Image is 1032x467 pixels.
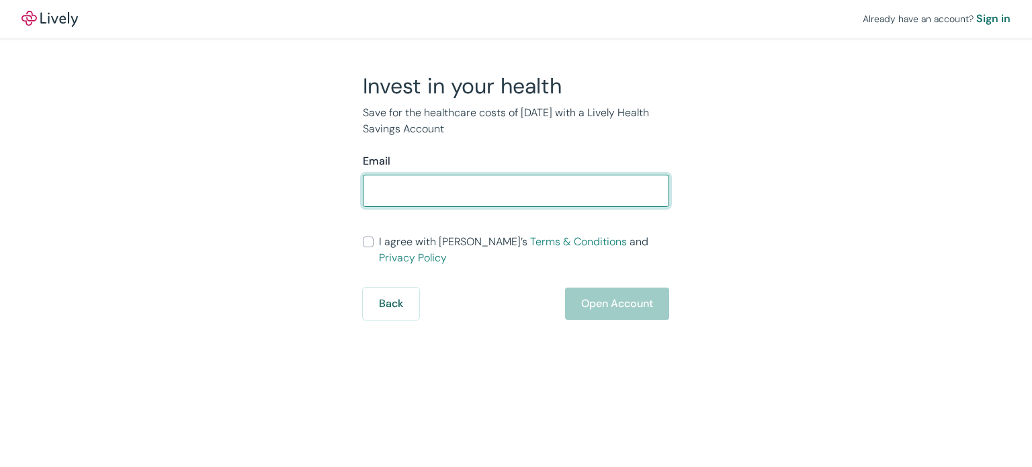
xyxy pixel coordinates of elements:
div: Already have an account? [863,11,1010,27]
a: Sign in [976,11,1010,27]
a: Privacy Policy [379,251,447,265]
h2: Invest in your health [363,73,669,99]
button: Back [363,288,419,320]
a: LivelyLively [21,11,78,27]
span: I agree with [PERSON_NAME]’s and [379,234,669,266]
a: Terms & Conditions [530,235,627,249]
label: Email [363,153,390,169]
p: Save for the healthcare costs of [DATE] with a Lively Health Savings Account [363,105,669,137]
img: Lively [21,11,78,27]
